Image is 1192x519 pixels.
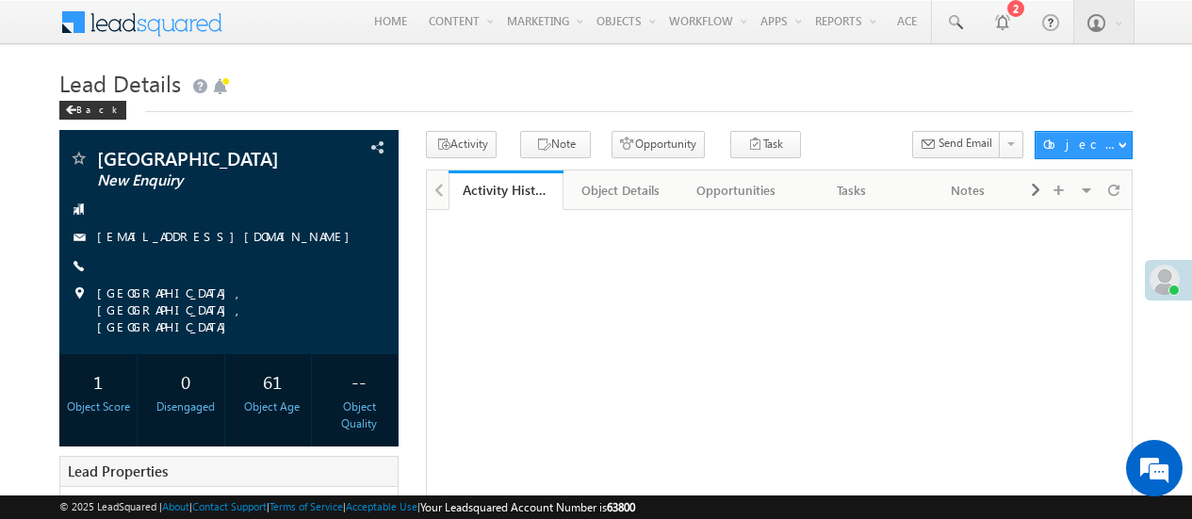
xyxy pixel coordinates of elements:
a: Notes [910,170,1026,210]
div: Back [59,101,126,120]
span: Lead Details [59,68,181,98]
a: [EMAIL_ADDRESS][DOMAIN_NAME] [97,228,359,244]
a: Acceptable Use [346,500,417,512]
div: Opportunities [694,179,778,202]
a: Contact Support [192,500,267,512]
div: Activity History [463,181,550,199]
a: Terms of Service [269,500,343,512]
span: [GEOGRAPHIC_DATA] [97,149,305,168]
div: Object Details [579,179,662,202]
div: Object Score [64,398,132,415]
button: Task [730,131,801,158]
button: Note [520,131,591,158]
span: Send Email [939,135,992,152]
div: -- [325,364,393,398]
span: [GEOGRAPHIC_DATA], [GEOGRAPHIC_DATA], [GEOGRAPHIC_DATA] [97,284,369,335]
a: Object Details [563,170,679,210]
a: Back [59,100,136,116]
div: Object Age [238,398,306,415]
a: About [162,500,189,512]
div: 0 [152,364,220,398]
div: Tasks [810,179,894,202]
span: New Enquiry [97,171,305,190]
button: Send Email [912,131,1001,158]
li: Activity History [449,170,564,208]
span: 63800 [607,500,635,514]
div: Notes [925,179,1009,202]
div: 61 [238,364,306,398]
span: © 2025 LeadSquared | | | | | [59,498,635,516]
button: Object Actions [1035,131,1132,159]
a: Activity History [449,170,564,210]
button: Opportunity [612,131,705,158]
span: Your Leadsquared Account Number is [420,500,635,514]
button: Activity [426,131,497,158]
a: Opportunities [679,170,795,210]
div: 1 [64,364,132,398]
div: Object Quality [325,398,393,432]
a: Tasks [795,170,911,210]
div: Disengaged [152,398,220,415]
div: Object Actions [1043,136,1123,153]
span: Lead Properties [68,462,168,480]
